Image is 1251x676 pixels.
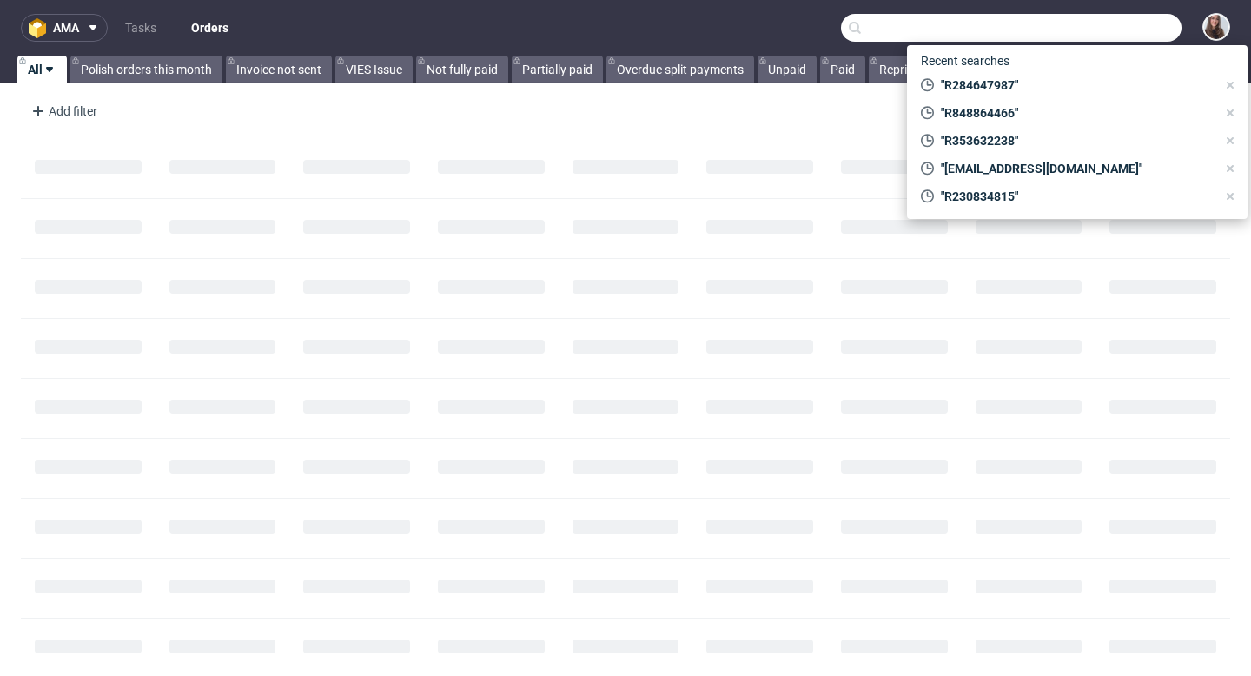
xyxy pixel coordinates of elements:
[115,14,167,42] a: Tasks
[934,132,1216,149] span: "R353632238"
[934,76,1216,94] span: "R284647987"
[606,56,754,83] a: Overdue split payments
[335,56,413,83] a: VIES Issue
[226,56,332,83] a: Invoice not sent
[1204,15,1228,39] img: Sandra Beśka
[758,56,817,83] a: Unpaid
[181,14,239,42] a: Orders
[29,18,53,38] img: logo
[416,56,508,83] a: Not fully paid
[17,56,67,83] a: All
[914,47,1016,75] span: Recent searches
[934,160,1216,177] span: "[EMAIL_ADDRESS][DOMAIN_NAME]"
[869,56,929,83] a: Reprint
[934,104,1216,122] span: "R848864466"
[53,22,79,34] span: ama
[934,188,1216,205] span: "R230834815"
[24,97,101,125] div: Add filter
[21,14,108,42] button: ama
[70,56,222,83] a: Polish orders this month
[512,56,603,83] a: Partially paid
[820,56,865,83] a: Paid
